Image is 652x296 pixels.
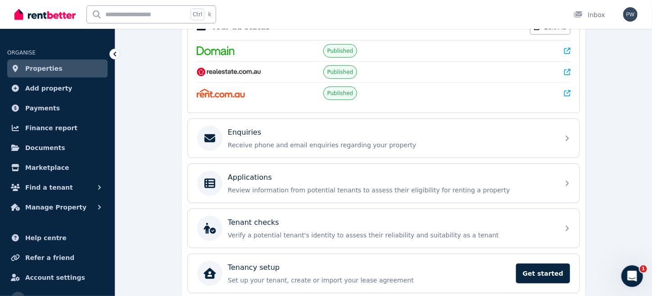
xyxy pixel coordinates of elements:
a: Tenant checksVerify a potential tenant's identity to assess their reliability and suitability as ... [188,209,580,248]
p: Enquiries [228,127,261,138]
span: Refer a friend [25,252,74,263]
p: Review information from potential tenants to assess their eligibility for renting a property [228,186,554,195]
span: Manage Property [25,202,86,213]
div: Inbox [574,10,605,19]
span: Finance report [25,123,77,133]
p: Verify a potential tenant's identity to assess their reliability and suitability as a tenant [228,231,554,240]
span: k [208,11,211,18]
iframe: Intercom live chat [621,265,643,287]
a: Add property [7,79,108,97]
a: Documents [7,139,108,157]
p: Set up your tenant, create or import your lease agreement [228,276,511,285]
span: Published [327,68,353,76]
span: Find a tenant [25,182,73,193]
span: Get started [516,264,570,283]
a: Account settings [7,269,108,287]
img: Paul Williams [623,7,638,22]
a: Payments [7,99,108,117]
span: Payments [25,103,60,114]
p: Tenant checks [228,217,279,228]
img: Domain.com.au [197,46,235,55]
img: RentBetter [14,8,76,21]
span: Ctrl [190,9,204,20]
button: Manage Property [7,198,108,216]
a: Marketplace [7,159,108,177]
p: Applications [228,172,272,183]
img: RealEstate.com.au [197,68,261,77]
a: Help centre [7,229,108,247]
a: Refer a friend [7,249,108,267]
span: ORGANISE [7,50,36,56]
img: Rent.com.au [197,89,245,98]
span: Account settings [25,272,85,283]
a: EnquiriesReceive phone and email enquiries regarding your property [188,119,580,158]
p: Tenancy setup [228,262,280,273]
span: Properties [25,63,63,74]
span: Published [327,47,353,55]
p: Receive phone and email enquiries regarding your property [228,141,554,150]
span: Add property [25,83,72,94]
a: Tenancy setupSet up your tenant, create or import your lease agreementGet started [188,254,580,293]
button: Find a tenant [7,178,108,196]
span: 1 [640,265,647,273]
a: ApplicationsReview information from potential tenants to assess their eligibility for renting a p... [188,164,580,203]
a: Finance report [7,119,108,137]
span: Published [327,90,353,97]
span: Help centre [25,232,67,243]
span: Marketplace [25,162,69,173]
span: Documents [25,142,65,153]
a: Properties [7,59,108,77]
